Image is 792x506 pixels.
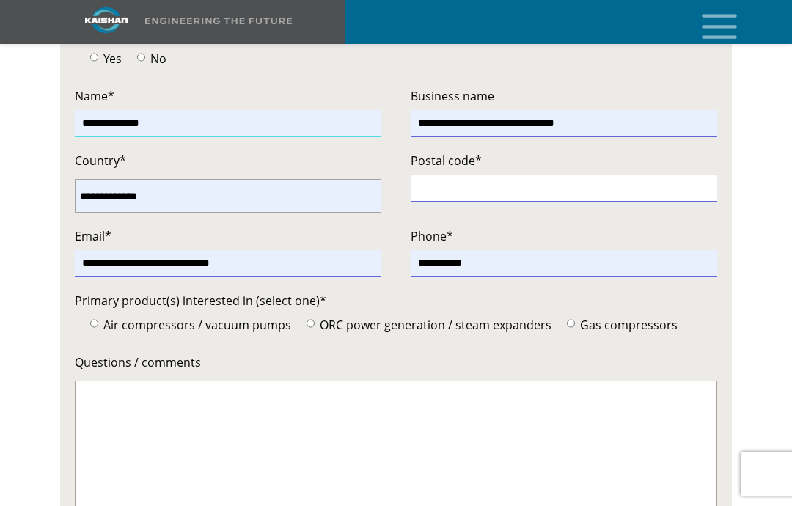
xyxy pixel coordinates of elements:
span: ORC power generation / steam expanders [317,317,551,333]
label: Questions / comments [75,352,717,373]
span: Air compressors / vacuum pumps [100,317,291,333]
input: ORC power generation / steam expanders [307,318,315,329]
label: Primary product(s) interested in (select one)* [75,290,717,311]
input: Gas compressors [567,318,575,329]
span: Gas compressors [577,317,678,333]
span: Yes [100,51,122,67]
label: Business name [411,86,717,106]
img: kaishan logo [51,7,161,33]
input: No [137,51,145,63]
img: Engineering the future [145,18,292,24]
label: Name* [75,86,381,106]
label: Phone* [411,226,717,246]
label: Email* [75,226,381,246]
span: No [147,51,166,67]
label: Postal code* [411,150,717,171]
input: Air compressors / vacuum pumps [90,318,98,329]
a: mobile menu [696,10,721,34]
label: Country* [75,150,381,171]
input: Yes [90,51,98,63]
